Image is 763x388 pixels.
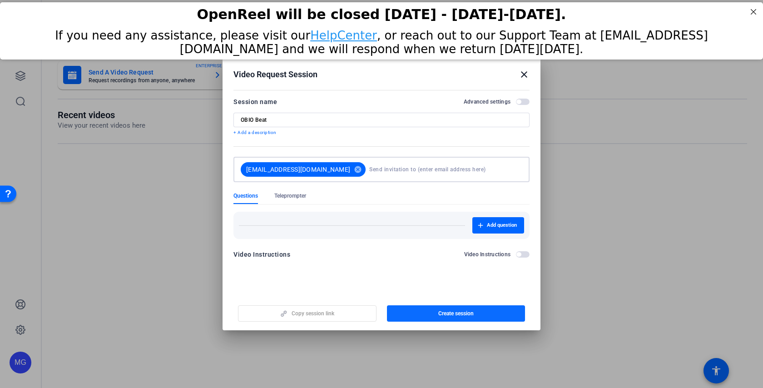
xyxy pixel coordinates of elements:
span: Teleprompter [274,192,306,199]
input: Send invitation to (enter email address here) [369,160,519,179]
div: Session name [233,96,277,107]
a: HelpCenter [310,26,377,40]
h2: Video Instructions [464,251,511,258]
span: Questions [233,192,258,199]
button: Add question [472,217,524,234]
div: Video Instructions [233,249,290,260]
button: Create session [387,305,525,322]
span: Add question [487,222,517,229]
div: Video Request Session [233,69,530,80]
p: + Add a description [233,129,530,136]
div: OpenReel will be closed [DATE] - [DATE]-[DATE]. [11,4,752,20]
h2: Advanced settings [464,98,510,105]
mat-icon: close [519,69,530,80]
span: [EMAIL_ADDRESS][DOMAIN_NAME] [246,165,350,174]
span: If you need any assistance, please visit our , or reach out to our Support Team at [EMAIL_ADDRESS... [55,26,708,54]
mat-icon: cancel [350,165,366,174]
input: Enter Session Name [241,116,522,124]
span: Create session [438,310,474,317]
